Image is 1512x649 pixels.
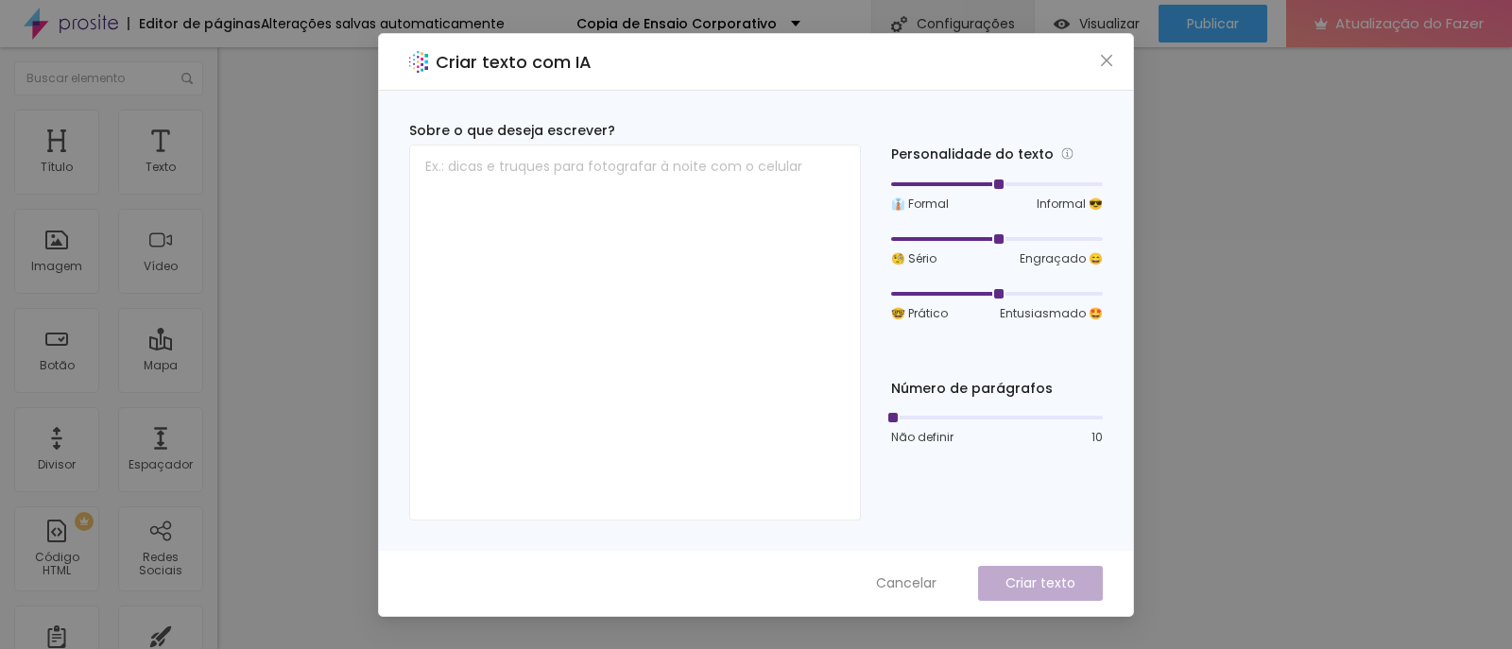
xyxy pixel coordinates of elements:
font: 👔 Formal [891,196,949,212]
font: 🤓 Prático [891,305,948,321]
font: Cancelar [876,573,936,592]
font: Entusiasmado 🤩 [1000,305,1103,321]
font: 🧐 Sério [891,250,936,266]
button: Publicar [1159,5,1267,43]
font: Imagem [31,258,82,274]
font: 10 [1091,429,1103,445]
font: Código HTML [35,549,79,578]
font: Mapa [144,357,178,373]
button: Criar texto [978,566,1103,601]
font: Texto [146,159,176,175]
input: Buscar elemento [14,61,203,95]
font: Espaçador [129,456,193,472]
font: Engraçado 😄 [1020,250,1103,266]
button: Cancelar [857,566,955,601]
font: Configurações [917,14,1015,33]
font: Copia de Ensaio Corporativo [576,14,777,33]
font: Editor de páginas [139,14,261,33]
font: Criar texto com IA [436,50,592,74]
font: Personalidade do texto [891,145,1054,163]
span: fechar [1099,53,1114,68]
font: Publicar [1187,14,1239,33]
font: Título [41,159,73,175]
font: Redes Sociais [139,549,182,578]
iframe: Editor [217,47,1512,649]
button: Fechar [1097,50,1117,70]
font: Informal 😎 [1037,196,1103,212]
font: Divisor [38,456,76,472]
font: Alterações salvas automaticamente [261,14,505,33]
img: Ícone [891,16,907,32]
font: Atualização do Fazer [1335,13,1484,33]
button: Visualizar [1035,5,1159,43]
font: Botão [40,357,75,373]
font: Não definir [891,429,954,445]
font: Visualizar [1079,14,1140,33]
font: Sobre o que deseja escrever? [409,121,615,140]
img: view-1.svg [1054,16,1070,32]
img: Ícone [181,73,193,84]
font: Vídeo [144,258,178,274]
font: Número de parágrafos [891,379,1053,398]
